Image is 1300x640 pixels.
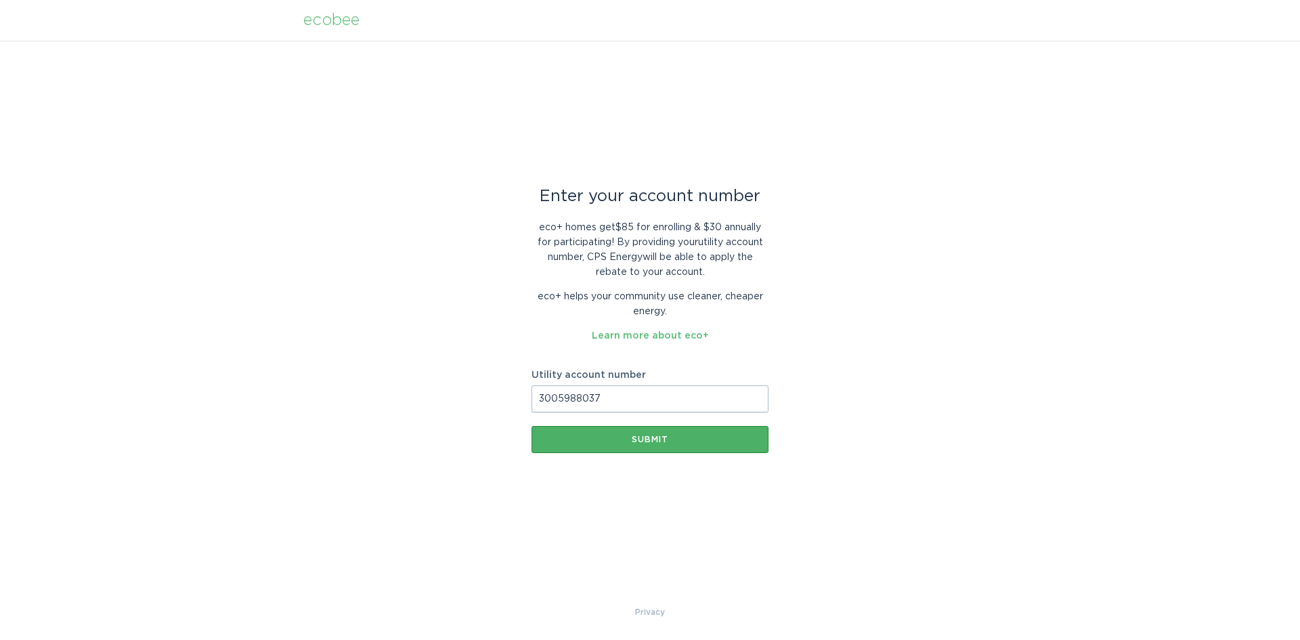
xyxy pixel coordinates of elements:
[635,605,665,620] a: Privacy Policy & Terms of Use
[303,13,360,28] div: ecobee
[532,189,768,204] div: Enter your account number
[532,289,768,319] p: eco+ helps your community use cleaner, cheaper energy.
[532,426,768,453] button: Submit
[592,331,709,341] a: Learn more about eco+
[532,220,768,280] p: eco+ homes get $85 for enrolling & $30 annually for participating ! By providing your utility acc...
[538,435,762,444] div: Submit
[532,370,768,380] label: Utility account number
